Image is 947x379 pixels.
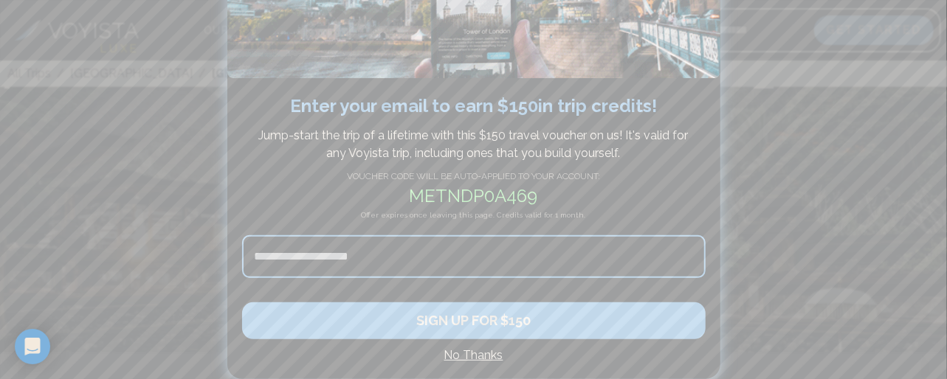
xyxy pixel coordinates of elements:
h2: metndp0a469 [242,183,706,209]
h2: Enter your email to earn $ 150 in trip credits ! [242,93,706,119]
p: Jump-start the trip of a lifetime with this $ 150 travel voucher on us! It's valid for any Voyist... [249,127,698,162]
h4: VOUCHER CODE WILL BE AUTO-APPLIED TO YOUR ACCOUNT: [242,170,706,183]
button: SIGN UP FOR $150 [242,302,706,339]
h4: Offer expires once leaving this page. Credits valid for 1 month. [242,209,706,235]
div: Open Intercom Messenger [15,329,50,364]
h4: No Thanks [242,347,706,364]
